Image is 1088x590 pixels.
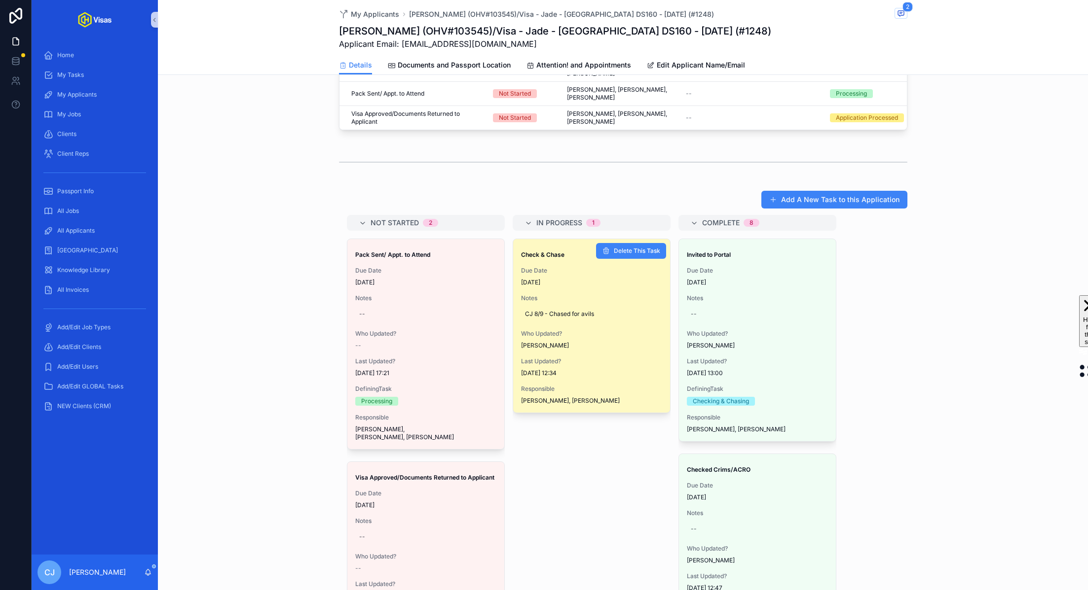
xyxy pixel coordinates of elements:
[38,105,152,123] a: My Jobs
[44,566,55,578] span: CJ
[57,110,81,118] span: My Jobs
[687,342,828,349] span: [PERSON_NAME]
[355,580,496,588] span: Last Updated?
[657,60,745,70] span: Edit Applicant Name/Email
[526,56,631,76] a: Attention! and Appointments
[429,219,432,227] div: 2
[57,91,97,99] span: My Applicants
[38,338,152,356] a: Add/Edit Clients
[38,397,152,415] a: NEW Clients (CRM)
[57,207,79,215] span: All Jobs
[702,218,740,228] span: Complete
[687,369,828,377] span: [DATE] 13:00
[57,130,76,138] span: Clients
[521,385,662,393] span: Responsible
[371,218,419,228] span: Not Started
[687,572,828,580] span: Last Updated?
[647,56,745,76] a: Edit Applicant Name/Email
[57,71,84,79] span: My Tasks
[536,218,582,228] span: In Progress
[687,493,828,501] span: [DATE]
[596,243,666,259] button: Delete This Task
[355,425,496,441] span: [PERSON_NAME], [PERSON_NAME], [PERSON_NAME]
[57,150,89,158] span: Client Reps
[355,564,361,572] span: --
[355,251,430,258] strong: Pack Sent/ Appt. to Attend
[902,2,913,12] span: 2
[57,246,118,254] span: [GEOGRAPHIC_DATA]
[78,12,112,28] img: App logo
[687,278,828,286] span: [DATE]
[513,239,671,413] a: Check & ChaseDue Date[DATE]NotesCJ 8/9 - Chased for avilsWho Updated?[PERSON_NAME]Last Updated?[D...
[521,251,564,258] strong: Check & Chase
[398,60,511,70] span: Documents and Passport Location
[355,369,496,377] span: [DATE] 17:21
[361,397,392,406] div: Processing
[38,261,152,279] a: Knowledge Library
[536,60,631,70] span: Attention! and Appointments
[895,8,907,20] button: 2
[836,113,898,122] div: Application Processed
[38,281,152,299] a: All Invoices
[339,24,771,38] h1: [PERSON_NAME] (OHV#103545)/Visa - Jade - [GEOGRAPHIC_DATA] DS160 - [DATE] (#1248)
[38,242,152,259] a: [GEOGRAPHIC_DATA]
[687,294,828,302] span: Notes
[388,56,511,76] a: Documents and Passport Location
[687,509,828,517] span: Notes
[32,39,158,428] div: scrollable content
[686,90,692,98] span: --
[349,60,372,70] span: Details
[57,51,74,59] span: Home
[57,363,98,371] span: Add/Edit Users
[351,9,399,19] span: My Applicants
[687,267,828,275] span: Due Date
[750,219,753,227] div: 8
[355,553,496,560] span: Who Updated?
[521,267,662,275] span: Due Date
[409,9,714,19] a: [PERSON_NAME] (OHV#103545)/Visa - Jade - [GEOGRAPHIC_DATA] DS160 - [DATE] (#1248)
[57,402,111,410] span: NEW Clients (CRM)
[38,125,152,143] a: Clients
[521,294,662,302] span: Notes
[355,294,496,302] span: Notes
[355,342,361,349] span: --
[355,501,496,509] span: [DATE]
[686,114,692,122] span: --
[351,90,424,98] span: Pack Sent/ Appt. to Attend
[339,9,399,19] a: My Applicants
[525,310,658,318] span: CJ 8/9 - Chased for avils
[359,310,365,318] div: --
[38,318,152,336] a: Add/Edit Job Types
[687,545,828,553] span: Who Updated?
[687,482,828,489] span: Due Date
[355,414,496,421] span: Responsible
[38,182,152,200] a: Passport Info
[38,86,152,104] a: My Applicants
[38,46,152,64] a: Home
[687,425,828,433] span: [PERSON_NAME], [PERSON_NAME]
[351,110,481,126] span: Visa Approved/Documents Returned to Applicant
[57,323,111,331] span: Add/Edit Job Types
[521,369,662,377] span: [DATE] 12:34
[687,414,828,421] span: Responsible
[499,89,531,98] div: Not Started
[38,378,152,395] a: Add/Edit GLOBAL Tasks
[347,239,505,450] a: Pack Sent/ Appt. to AttendDue Date[DATE]Notes--Who Updated?--Last Updated?[DATE] 17:21DefiningTas...
[359,533,365,541] div: --
[38,358,152,376] a: Add/Edit Users
[355,357,496,365] span: Last Updated?
[57,343,101,351] span: Add/Edit Clients
[355,267,496,275] span: Due Date
[339,38,771,50] span: Applicant Email: [EMAIL_ADDRESS][DOMAIN_NAME]
[38,145,152,163] a: Client Reps
[521,397,662,405] span: [PERSON_NAME], [PERSON_NAME]
[761,191,907,208] button: Add A New Task to this Application
[592,219,595,227] div: 1
[355,385,496,393] span: DefiningTask
[691,310,697,318] div: --
[355,330,496,338] span: Who Updated?
[521,278,662,286] span: [DATE]
[355,489,496,497] span: Due Date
